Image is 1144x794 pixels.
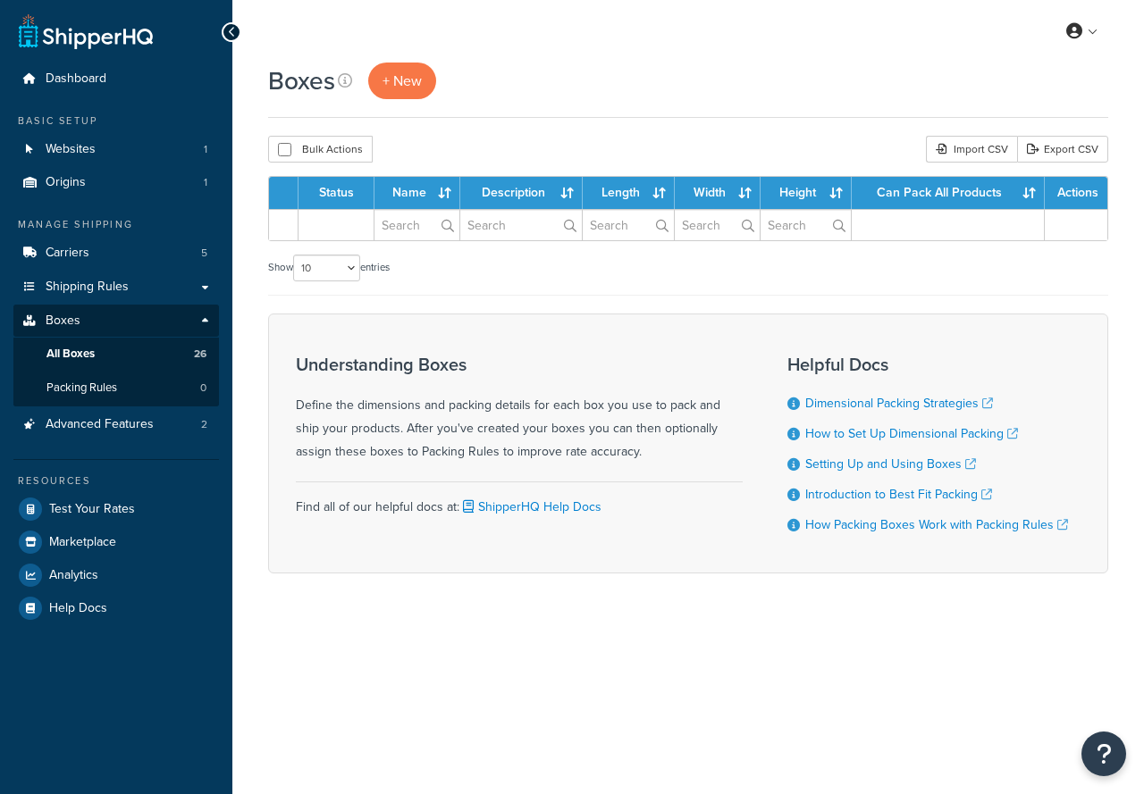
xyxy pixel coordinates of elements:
[583,177,675,209] th: Length
[1081,731,1126,776] button: Open Resource Center
[926,136,1017,163] div: Import CSV
[459,497,601,516] a: ShipperHQ Help Docs
[49,535,116,550] span: Marketplace
[383,71,422,91] span: + New
[13,338,219,371] li: All Boxes
[46,246,89,261] span: Carriers
[13,133,219,166] a: Websites 1
[13,372,219,405] li: Packing Rules
[204,175,207,190] span: 1
[46,347,95,362] span: All Boxes
[787,355,1068,374] h3: Helpful Docs
[1017,136,1108,163] a: Export CSV
[368,63,436,99] a: + New
[13,559,219,591] a: Analytics
[13,408,219,441] a: Advanced Features 2
[200,380,206,396] span: 0
[13,113,219,129] div: Basic Setup
[13,166,219,199] li: Origins
[675,210,759,240] input: Search
[46,142,96,157] span: Websites
[296,481,743,519] div: Find all of our helpful docs at:
[46,175,86,190] span: Origins
[46,417,154,432] span: Advanced Features
[296,355,743,464] div: Define the dimensions and packing details for each box you use to pack and ship your products. Af...
[201,417,207,432] span: 2
[805,485,992,504] a: Introduction to Best Fit Packing
[460,210,582,240] input: Search
[13,526,219,558] a: Marketplace
[299,177,374,209] th: Status
[49,568,98,583] span: Analytics
[204,142,207,157] span: 1
[1045,177,1107,209] th: Actions
[374,177,460,209] th: Name
[852,177,1045,209] th: Can Pack All Products
[805,455,976,473] a: Setting Up and Using Boxes
[46,280,129,295] span: Shipping Rules
[46,380,117,396] span: Packing Rules
[13,408,219,441] li: Advanced Features
[46,313,80,329] span: Boxes
[13,338,219,371] a: All Boxes 26
[761,210,851,240] input: Search
[805,424,1018,443] a: How to Set Up Dimensional Packing
[201,246,207,261] span: 5
[13,473,219,489] div: Resources
[805,394,993,413] a: Dimensional Packing Strategies
[761,177,852,209] th: Height
[460,177,583,209] th: Description
[13,237,219,270] a: Carriers 5
[13,166,219,199] a: Origins 1
[675,177,760,209] th: Width
[268,136,373,163] button: Bulk Actions
[19,13,153,49] a: ShipperHQ Home
[13,133,219,166] li: Websites
[49,601,107,616] span: Help Docs
[13,63,219,96] a: Dashboard
[374,210,459,240] input: Search
[296,355,743,374] h3: Understanding Boxes
[49,502,135,517] span: Test Your Rates
[293,255,360,281] select: Showentries
[13,271,219,304] a: Shipping Rules
[13,493,219,525] a: Test Your Rates
[46,71,106,87] span: Dashboard
[13,592,219,624] a: Help Docs
[13,372,219,405] a: Packing Rules 0
[583,210,674,240] input: Search
[194,347,206,362] span: 26
[268,63,335,98] h1: Boxes
[13,217,219,232] div: Manage Shipping
[268,255,390,281] label: Show entries
[13,305,219,338] a: Boxes
[805,515,1068,534] a: How Packing Boxes Work with Packing Rules
[13,237,219,270] li: Carriers
[13,305,219,406] li: Boxes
